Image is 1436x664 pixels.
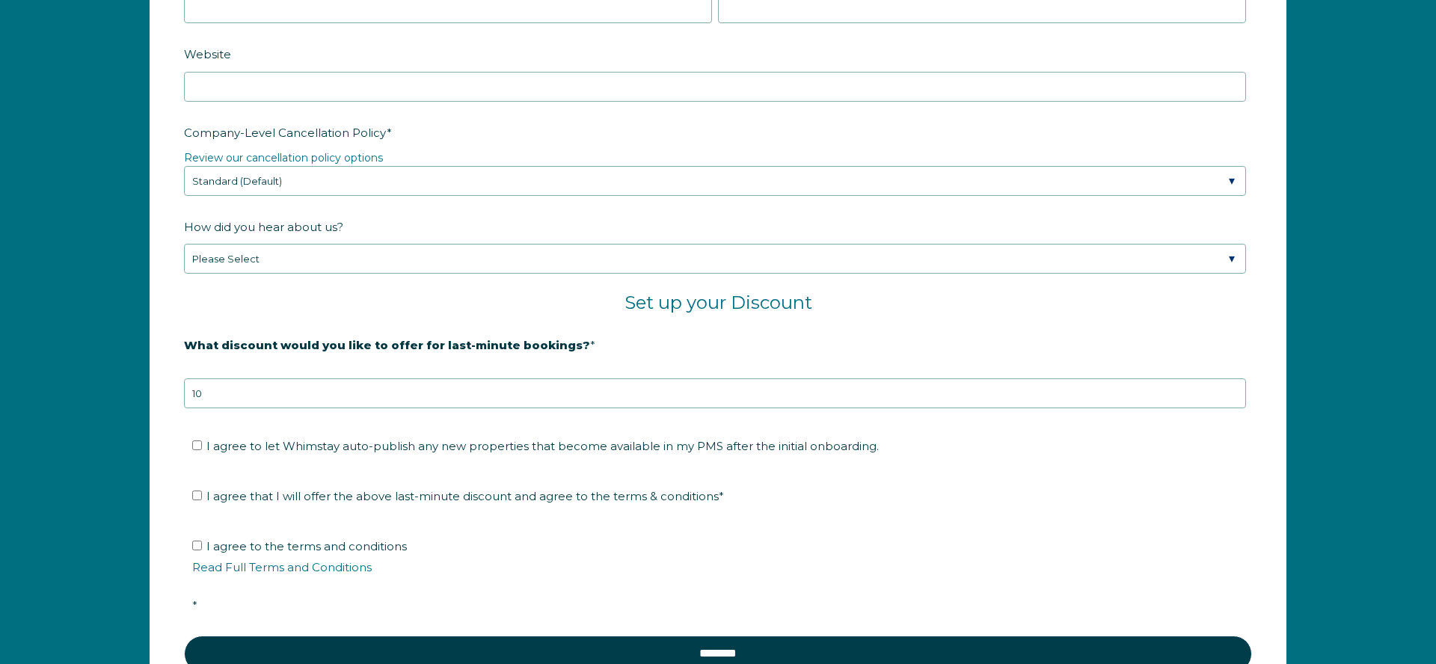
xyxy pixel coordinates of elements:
[192,491,202,500] input: I agree that I will offer the above last-minute discount and agree to the terms & conditions*
[192,440,202,450] input: I agree to let Whimstay auto-publish any new properties that become available in my PMS after the...
[625,292,812,313] span: Set up your Discount
[184,215,343,239] span: How did you hear about us?
[206,489,724,503] span: I agree that I will offer the above last-minute discount and agree to the terms & conditions
[184,151,383,165] a: Review our cancellation policy options
[184,121,387,144] span: Company-Level Cancellation Policy
[206,439,879,453] span: I agree to let Whimstay auto-publish any new properties that become available in my PMS after the...
[184,338,590,352] strong: What discount would you like to offer for last-minute bookings?
[192,541,202,550] input: I agree to the terms and conditionsRead Full Terms and Conditions*
[184,43,231,66] span: Website
[184,363,418,377] strong: 20% is recommended, minimum of 10%
[192,560,372,574] a: Read Full Terms and Conditions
